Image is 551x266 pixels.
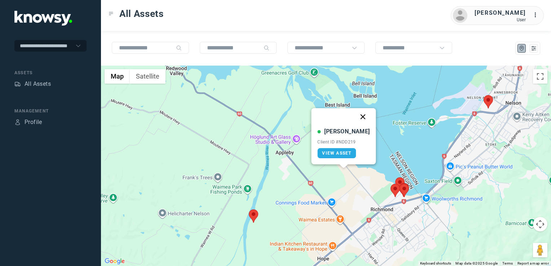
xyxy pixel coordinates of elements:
div: : [533,11,542,21]
button: Show street map [105,69,130,84]
div: Profile [25,118,42,127]
span: Map data ©2025 Google [455,261,498,265]
button: Map camera controls [533,217,547,231]
div: [PERSON_NAME] [475,9,526,17]
span: View Asset [322,151,351,156]
button: Keyboard shortcuts [420,261,451,266]
a: AssetsAll Assets [14,80,51,88]
button: Close [354,108,372,125]
div: All Assets [25,80,51,88]
img: Application Logo [14,11,72,26]
div: : [533,11,542,19]
button: Toggle fullscreen view [533,69,547,84]
div: Profile [14,119,21,125]
div: Assets [14,70,87,76]
a: Open this area in Google Maps (opens a new window) [103,257,127,266]
div: Client ID #NDD219 [317,139,370,145]
div: Assets [14,81,21,87]
span: All Assets [119,7,164,20]
div: Management [14,108,87,114]
a: ProfileProfile [14,118,42,127]
div: Toggle Menu [109,11,114,16]
div: User [475,17,526,22]
img: Google [103,257,127,266]
a: Terms (opens in new tab) [502,261,513,265]
div: Search [264,45,269,51]
div: Search [176,45,182,51]
div: [PERSON_NAME] [324,127,370,136]
a: Report a map error [517,261,549,265]
button: Drag Pegman onto the map to open Street View [533,243,547,257]
tspan: ... [533,12,541,18]
div: List [530,45,537,52]
a: View Asset [317,148,356,158]
div: Map [519,45,525,52]
img: avatar.png [453,8,467,23]
button: Show satellite imagery [130,69,166,84]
